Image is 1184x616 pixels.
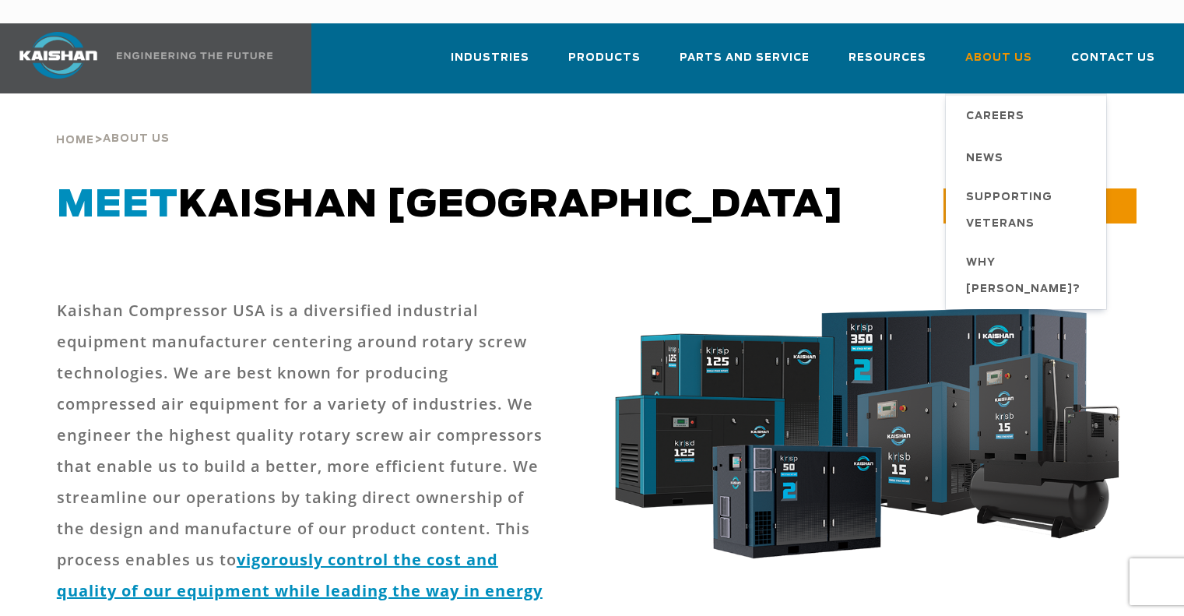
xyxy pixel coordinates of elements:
[950,94,1106,136] a: Careers
[680,49,810,67] span: Parts and Service
[103,134,170,144] span: About Us
[568,49,641,67] span: Products
[943,188,1137,224] a: CONTACT US
[568,37,641,90] a: Products
[1071,37,1155,90] a: Contact Us
[848,37,926,90] a: Resources
[680,37,810,90] a: Parts and Service
[966,185,1091,238] span: Supporting Veterans
[1071,49,1155,67] span: Contact Us
[57,187,845,224] span: Kaishan [GEOGRAPHIC_DATA]
[966,250,1091,303] span: Why [PERSON_NAME]?
[56,132,94,146] a: Home
[950,178,1106,244] a: Supporting Veterans
[602,295,1128,580] img: krsb
[965,49,1032,67] span: About Us
[950,244,1106,309] a: Why [PERSON_NAME]?
[966,146,1003,172] span: News
[56,93,170,153] div: >
[848,49,926,67] span: Resources
[451,49,529,67] span: Industries
[57,187,178,224] span: Meet
[451,37,529,90] a: Industries
[950,136,1106,178] a: News
[56,136,94,146] span: Home
[966,104,1024,130] span: Careers
[965,37,1032,90] a: About Us
[117,52,272,59] img: Engineering the future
